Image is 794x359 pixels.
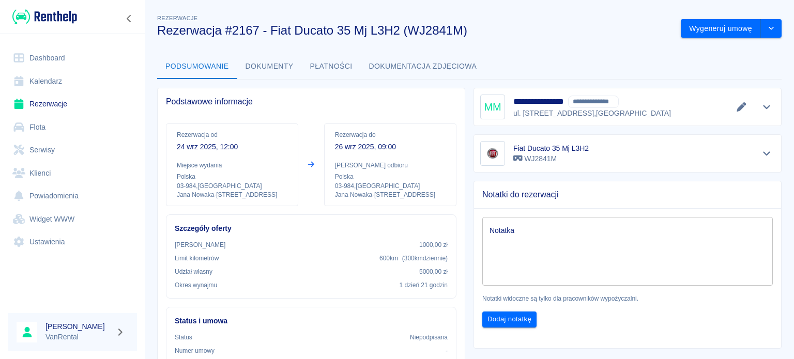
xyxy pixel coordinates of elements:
span: Notatki do rezerwacji [482,190,773,200]
a: Kalendarz [8,70,137,93]
button: Pokaż szczegóły [758,146,775,161]
p: WJ2841M [513,153,589,164]
a: Klienci [8,162,137,185]
h6: Szczegóły oferty [175,223,448,234]
button: Podsumowanie [157,54,237,79]
button: Edytuj dane [733,100,750,114]
p: - [446,346,448,355]
button: Zwiń nawigację [121,12,137,25]
a: Powiadomienia [8,184,137,208]
a: Renthelp logo [8,8,77,25]
button: Dodaj notatkę [482,311,537,327]
h3: Rezerwacja #2167 - Fiat Ducato 35 Mj L3H2 (WJ2841M) [157,23,673,38]
p: Polska [177,172,287,181]
button: Dokumentacja zdjęciowa [361,54,485,79]
p: Polska [335,172,446,181]
button: drop-down [761,19,782,38]
p: VanRental [45,332,112,342]
a: Flota [8,116,137,139]
a: Dashboard [8,46,137,70]
p: Rezerwacja od [177,130,287,139]
p: 1 dzień 21 godzin [400,280,448,290]
p: 24 wrz 2025, 12:00 [177,142,287,152]
p: Okres wynajmu [175,280,217,290]
img: Renthelp logo [12,8,77,25]
h6: Status i umowa [175,316,448,326]
p: 600 km [379,254,448,263]
button: Pokaż szczegóły [758,100,775,114]
a: Widget WWW [8,208,137,231]
p: Numer umowy [175,346,215,355]
a: Ustawienia [8,230,137,254]
button: Wygeneruj umowę [681,19,761,38]
p: Limit kilometrów [175,254,219,263]
p: 26 wrz 2025, 09:00 [335,142,446,152]
span: Podstawowe informacje [166,97,456,107]
span: ( 300 km dziennie ) [402,255,448,262]
img: Image [482,143,503,164]
a: Rezerwacje [8,92,137,116]
div: MM [480,95,505,119]
p: [PERSON_NAME] [175,240,225,249]
p: 03-984 , [GEOGRAPHIC_DATA] [335,181,446,191]
p: 5000,00 zł [419,267,448,276]
p: [PERSON_NAME] odbioru [335,161,446,170]
p: Udział własny [175,267,212,276]
p: ul. [STREET_ADDRESS] , [GEOGRAPHIC_DATA] [513,108,671,119]
p: Miejsce wydania [177,161,287,170]
span: Rezerwacje [157,15,197,21]
a: Serwisy [8,138,137,162]
p: Niepodpisana [410,333,448,342]
p: Notatki widoczne są tylko dla pracowników wypożyczalni. [482,294,773,303]
p: Jana Nowaka-[STREET_ADDRESS] [335,191,446,199]
button: Dokumenty [237,54,302,79]
p: Rezerwacja do [335,130,446,139]
button: Płatności [302,54,361,79]
p: Jana Nowaka-[STREET_ADDRESS] [177,191,287,199]
h6: [PERSON_NAME] [45,321,112,332]
p: 03-984 , [GEOGRAPHIC_DATA] [177,181,287,191]
p: Status [175,333,192,342]
h6: Fiat Ducato 35 Mj L3H2 [513,143,589,153]
p: 1000,00 zł [419,240,448,249]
